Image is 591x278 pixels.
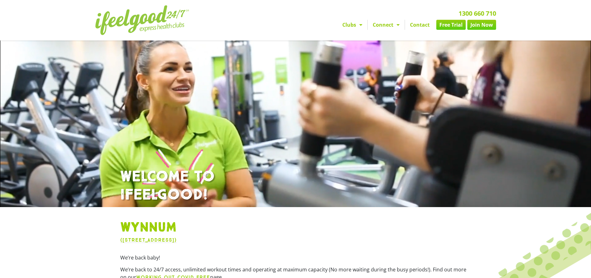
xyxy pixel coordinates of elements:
[238,20,496,30] nav: Menu
[337,20,367,30] a: Clubs
[120,237,177,243] a: ([STREET_ADDRESS])
[459,9,496,18] a: 1300 660 710
[120,168,471,204] h1: WELCOME TO IFEELGOOD!
[405,20,435,30] a: Contact
[120,254,471,261] p: We’re back baby!
[368,20,405,30] a: Connect
[120,220,471,236] h1: Wynnum
[467,20,496,30] a: Join Now
[436,20,466,30] a: Free Trial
